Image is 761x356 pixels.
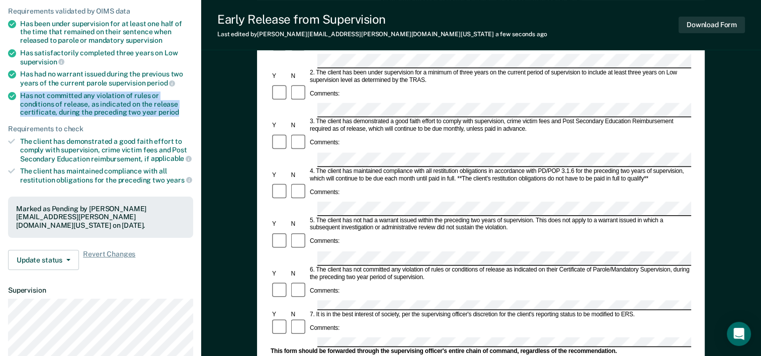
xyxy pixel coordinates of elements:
span: applicable [151,154,192,162]
span: a few seconds ago [495,31,547,38]
div: Comments: [308,139,341,147]
div: Requirements validated by OIMS data [8,7,193,16]
button: Download Form [679,17,745,33]
div: This form should be forwarded through the supervising officer's entire chain of command, regardle... [271,348,691,355]
div: Comments: [308,287,341,295]
div: Y [271,311,289,318]
div: N [290,171,308,179]
div: Y [271,171,289,179]
div: Y [271,270,289,278]
div: Y [271,73,289,80]
div: Has not committed any violation of rules or conditions of release, as indicated on the release ce... [20,92,193,117]
div: Marked as Pending by [PERSON_NAME][EMAIL_ADDRESS][PERSON_NAME][DOMAIN_NAME][US_STATE] on [DATE]. [16,205,185,230]
dt: Supervision [8,286,193,295]
div: Y [271,122,289,130]
button: Update status [8,250,79,270]
div: 5. The client has not had a warrant issued within the preceding two years of supervision. This do... [308,217,691,232]
div: Comments: [308,324,341,332]
div: Has satisfactorily completed three years on Low [20,49,193,66]
div: Open Intercom Messenger [727,322,751,346]
span: period [158,108,179,116]
span: supervision [20,58,64,66]
div: 6. The client has not committed any violation of rules or conditions of release as indicated on t... [308,266,691,282]
div: N [290,270,308,278]
div: Requirements to check [8,125,193,133]
div: 4. The client has maintained compliance with all restitution obligations in accordance with PD/PO... [308,168,691,183]
div: Comments: [308,189,341,196]
div: Y [271,221,289,228]
div: 7. It is in the best interest of society, per the supervising officer's discretion for the client... [308,311,691,318]
span: supervision [126,36,162,44]
div: N [290,122,308,130]
div: N [290,73,308,80]
div: Early Release from Supervision [217,12,547,27]
div: 2. The client has been under supervision for a minimum of three years on the current period of su... [308,69,691,84]
span: Revert Changes [83,250,135,270]
div: Has had no warrant issued during the previous two years of the current parole supervision [20,70,193,87]
div: Comments: [308,238,341,245]
div: Has been under supervision for at least one half of the time that remained on their sentence when... [20,20,193,45]
div: Last edited by [PERSON_NAME][EMAIL_ADDRESS][PERSON_NAME][DOMAIN_NAME][US_STATE] [217,31,547,38]
div: The client has maintained compliance with all restitution obligations for the preceding two [20,167,193,184]
div: Comments: [308,90,341,98]
span: period [147,79,175,87]
div: 3. The client has demonstrated a good faith effort to comply with supervision, crime victim fees ... [308,119,691,134]
div: The client has demonstrated a good faith effort to comply with supervision, crime victim fees and... [20,137,193,163]
span: years [166,176,192,184]
div: N [290,221,308,228]
div: N [290,311,308,318]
